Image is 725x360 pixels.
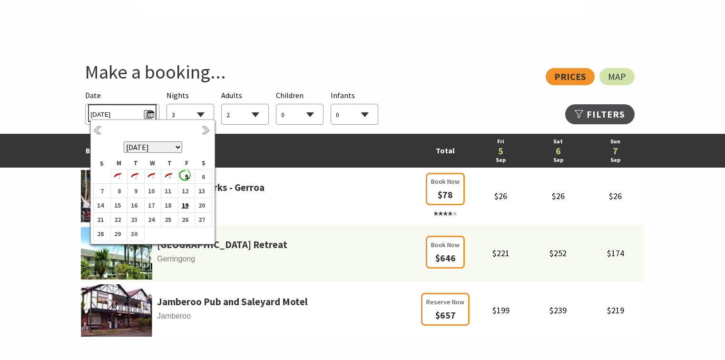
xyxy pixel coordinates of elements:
b: 20 [195,199,207,211]
td: 28 [94,227,111,241]
th: S [195,158,212,169]
b: 8 [111,185,123,197]
a: [GEOGRAPHIC_DATA] Retreat [157,237,287,253]
div: Choose a number of nights [167,90,214,125]
span: Gerroa [81,196,419,208]
span: Date [85,90,101,100]
span: $239 [549,305,567,316]
th: M [110,158,127,169]
td: 10 [144,184,161,198]
span: Book Now [431,176,460,187]
div: Please choose your desired arrival date [85,90,159,125]
span: Nights [167,90,189,102]
td: 29 [110,227,127,241]
td: 5 [178,169,195,183]
span: Adults [221,90,242,100]
td: 19 [178,198,195,212]
b: 17 [145,199,157,211]
b: 23 [127,213,140,226]
span: Book Now [431,240,460,250]
td: 14 [94,198,111,212]
span: $26 [552,190,565,201]
td: 22 [110,212,127,227]
a: 6 [534,146,582,156]
span: Gerringong [81,253,419,265]
a: Sep [591,156,639,165]
span: $252 [549,248,567,259]
b: 21 [94,213,106,226]
b: 26 [178,213,191,226]
a: Fri [477,137,525,146]
a: Sun [591,137,639,146]
td: 13 [195,184,212,198]
b: 9 [127,185,140,197]
span: $26 [609,190,622,201]
td: 24 [144,212,161,227]
th: S [94,158,111,169]
b: 10 [145,185,157,197]
b: 19 [178,199,191,211]
span: $78 [438,189,453,200]
span: $174 [607,248,624,259]
th: W [144,158,161,169]
i: 1 [111,170,123,183]
td: Total [419,134,472,168]
b: 7 [94,185,106,197]
td: 6 [195,169,212,183]
td: 21 [94,212,111,227]
td: 23 [127,212,145,227]
b: 14 [94,199,106,211]
span: $26 [494,190,507,201]
b: 30 [127,228,140,240]
a: 7 [591,146,639,156]
td: 7 [94,184,111,198]
b: 18 [161,199,174,211]
span: $199 [492,305,509,316]
b: 25 [161,213,174,226]
a: Book Now $78 [426,190,465,218]
b: 22 [111,213,123,226]
span: Reserve Now [426,297,464,307]
td: 26 [178,212,195,227]
td: Best Rates [81,134,419,168]
b: 11 [161,185,174,197]
td: 15 [110,198,127,212]
a: 5 [477,146,525,156]
span: [DATE] [90,107,154,120]
td: 16 [127,198,145,212]
th: T [127,158,145,169]
span: $657 [435,309,456,321]
span: $219 [607,305,624,316]
td: 20 [195,198,212,212]
b: 28 [94,228,106,240]
td: 12 [178,184,195,198]
span: Children [276,90,304,100]
b: 27 [195,213,207,226]
b: 29 [111,228,123,240]
span: $646 [435,252,456,264]
td: 25 [161,212,178,227]
b: 5 [178,170,191,183]
img: parkridgea.jpg [81,227,152,280]
i: 3 [145,170,157,183]
td: 27 [195,212,212,227]
a: Reserve Now $657 [421,311,470,320]
a: Sep [534,156,582,165]
td: 18 [161,198,178,212]
b: 6 [195,170,207,183]
b: 15 [111,199,123,211]
span: Map [608,73,626,80]
span: $221 [492,248,509,259]
a: Map [599,68,635,85]
td: 17 [144,198,161,212]
th: F [178,158,195,169]
td: 9 [127,184,145,198]
a: Sep [477,156,525,165]
span: Jamberoo [81,310,419,322]
i: 2 [127,170,140,183]
a: Book Now $646 [426,254,465,263]
td: 30 [127,227,145,241]
img: 341233-primary-1e441c39-47ed-43bc-a084-13db65cabecb.jpg [81,170,152,222]
a: Sat [534,137,582,146]
i: 4 [161,170,174,183]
